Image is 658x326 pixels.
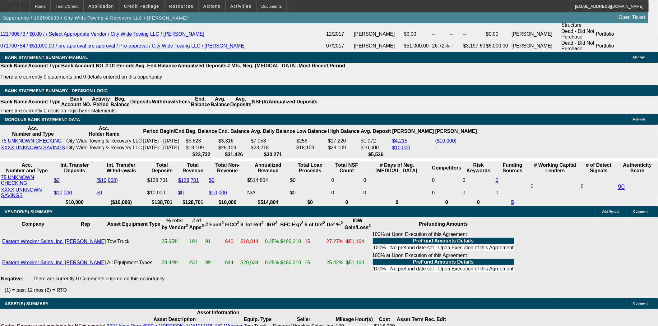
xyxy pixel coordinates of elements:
[186,224,188,228] sup: 2
[147,162,177,174] th: Total Deposits
[205,252,224,273] td: 99
[33,276,165,281] span: There are currently 0 Comments entered on this opportunity
[1,175,34,186] a: 75 UNKNOWN CHECKING
[241,222,264,227] b: $ Tot Ref
[299,63,345,69] th: Most Recent Period
[243,316,272,323] th: Equip. Type
[432,199,462,206] th: 0
[266,222,277,227] b: IRR
[247,178,289,183] div: $514,804
[251,145,296,151] td: $23,218
[189,218,204,230] b: # of Apps
[2,239,64,244] a: Eastern Wrecker Sales, Inc.
[296,125,327,137] th: Low Balance
[2,260,64,265] a: Eastern Wrecker Sales, Inc.
[66,138,142,144] td: City Wide Towing & Recovery LLC
[218,138,250,144] td: $3,316
[1,162,53,174] th: Acc. Number and Type
[326,231,344,252] td: 27.27%
[360,152,391,158] th: $5,536
[186,125,217,137] th: Beg. Balance
[463,28,486,40] td: --
[344,252,371,273] td: -$51,164
[360,145,391,151] td: $10,000
[81,221,90,227] b: Rep
[596,40,658,52] td: Portfolio
[1,187,42,198] a: XXXX UNKNOWN SAVINGS
[2,16,188,20] span: Opportunity / 102500039 / City Wide Towing & Recovery LLC / [PERSON_NAME]
[397,317,435,322] b: Asset Term Rec.
[432,174,462,186] td: 0
[265,231,279,252] td: 0.25%
[268,96,318,108] th: Annualized Deposits
[372,253,515,273] div: 100% at Upon Execution of this Agreement
[463,40,486,52] td: $3,197.60
[633,118,645,121] span: Refresh
[151,96,178,108] th: Withdrawls
[331,162,363,174] th: Sum of the Total NSF Count and Total Overdraft Fee Count from Ocrolus
[66,145,142,151] td: City Wide Towing & Recovery LLC
[290,199,331,206] th: $0
[360,138,391,144] td: $1,072
[280,252,304,273] td: $486,210
[84,0,118,12] button: Application
[225,231,240,252] td: 640
[327,222,343,227] b: Def %
[280,231,304,252] td: $486,210
[511,200,514,205] a: 5
[331,199,363,206] th: 0
[326,40,354,52] td: 07/2017
[205,231,224,252] td: 91
[5,88,108,93] span: Bank Statement Summary - Decision Logic
[169,4,193,9] span: Resources
[218,125,250,137] th: End. Balance
[280,222,304,227] b: BFC Exp
[240,231,264,252] td: $18,814
[154,317,196,322] b: Asset Description
[96,178,118,183] a: ($10,000)
[618,183,625,190] a: 90
[252,96,268,108] th: NSF(#)
[432,40,449,52] td: 26.72%
[240,252,264,273] td: $20,634
[247,187,289,199] td: N/A
[251,152,296,158] th: $30,271
[596,28,658,40] td: Portfolio
[404,40,432,52] td: $51,000.00
[531,162,580,174] th: # Working Capital Lenders
[186,138,217,144] td: $5,623
[165,0,198,12] button: Resources
[633,210,648,213] span: Comment
[265,252,279,273] td: 0.25%
[435,145,477,151] td: --
[5,301,49,306] span: ASSET(S) SUMMARY
[178,199,208,206] th: $128,701
[449,28,463,40] td: --
[124,4,159,9] span: Credit Package
[633,302,648,305] span: Comment
[65,260,106,265] a: [PERSON_NAME]
[226,0,256,12] button: Activities
[5,55,88,60] span: BANK STATEMENT SUMMARY-MANUAL
[92,96,110,108] th: Activity Period
[5,288,658,293] p: (1) = past 12 mos (2) = RTD
[561,28,596,40] td: Dead - Did Not Purchase
[363,199,431,206] th: 0
[602,210,620,213] span: Add Vendor
[290,174,331,186] td: $0
[225,252,240,273] td: 644
[28,63,61,69] th: Account Type
[61,63,105,69] th: Bank Account NO.
[54,190,72,195] a: $10,000
[189,231,204,252] td: 191
[178,162,208,174] th: Total Revenue
[328,145,360,151] td: $28,109
[345,218,371,230] b: IDW Gain/Loss
[360,125,391,137] th: Avg. Deposit
[237,221,239,225] sup: 2
[363,162,431,174] th: # Days of Neg. [MEDICAL_DATA].
[1,145,65,150] a: XXXX UNKNOWN SAVINGS
[5,117,80,122] span: OCROLUS BANK STATEMENT DATA
[203,4,220,9] span: Actions
[1,138,62,143] a: 75 UNKNOWN CHECKING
